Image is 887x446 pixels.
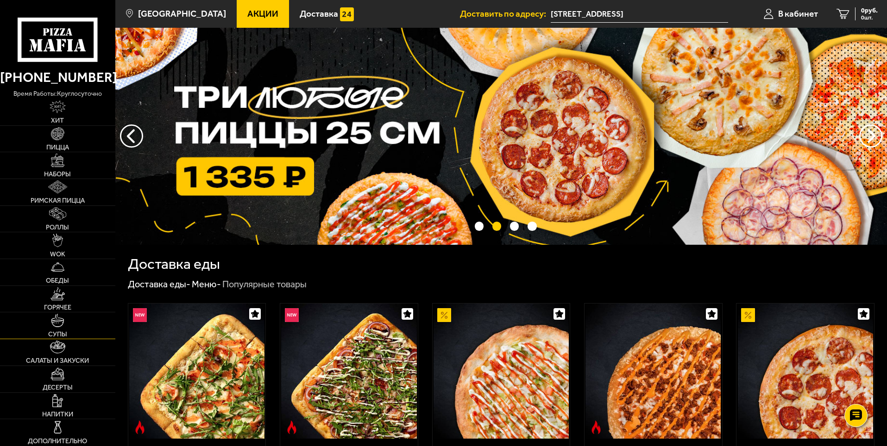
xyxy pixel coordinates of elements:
[120,124,143,148] button: следующий
[48,331,67,337] span: Супы
[589,421,603,434] img: Острое блюдо
[128,279,190,290] a: Доставка еды-
[138,9,226,18] span: [GEOGRAPHIC_DATA]
[46,224,69,230] span: Роллы
[50,251,65,257] span: WOK
[133,421,147,434] img: Острое блюдо
[738,304,873,439] img: Пепперони 25 см (толстое с сыром)
[192,279,221,290] a: Меню-
[46,144,69,150] span: Пицца
[51,117,64,124] span: Хит
[128,257,220,272] h1: Доставка еды
[585,304,721,439] img: Биф чили 25 см (толстое с сыром)
[44,171,71,177] span: Наборы
[859,124,882,148] button: предыдущий
[434,304,569,439] img: Аль-Шам 25 см (тонкое тесто)
[285,421,299,434] img: Острое блюдо
[437,308,451,322] img: Акционный
[433,304,570,439] a: АкционныйАль-Шам 25 см (тонкое тесто)
[247,9,278,18] span: Акции
[26,357,89,364] span: Салаты и закуски
[475,222,484,230] button: точки переключения
[285,308,299,322] img: Новинка
[28,438,87,444] span: Дополнительно
[510,222,519,230] button: точки переключения
[528,222,536,230] button: точки переключения
[128,304,266,439] a: НовинкаОстрое блюдоРимская с креветками
[44,304,71,310] span: Горячее
[340,7,354,21] img: 15daf4d41897b9f0e9f617042186c801.svg
[460,9,551,18] span: Доставить по адресу:
[778,9,818,18] span: В кабинет
[222,279,307,291] div: Популярные товары
[492,222,501,230] button: точки переключения
[585,304,722,439] a: Острое блюдоБиф чили 25 см (толстое с сыром)
[31,197,85,204] span: Римская пицца
[861,7,878,14] span: 0 руб.
[741,308,755,322] img: Акционный
[551,6,728,23] input: Ваш адрес доставки
[133,308,147,322] img: Новинка
[280,304,418,439] a: НовинкаОстрое блюдоРимская с мясным ассорти
[861,15,878,20] span: 0 шт.
[46,277,69,284] span: Обеды
[43,384,73,390] span: Десерты
[129,304,264,439] img: Римская с креветками
[281,304,416,439] img: Римская с мясным ассорти
[736,304,874,439] a: АкционныйПепперони 25 см (толстое с сыром)
[42,411,73,417] span: Напитки
[300,9,338,18] span: Доставка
